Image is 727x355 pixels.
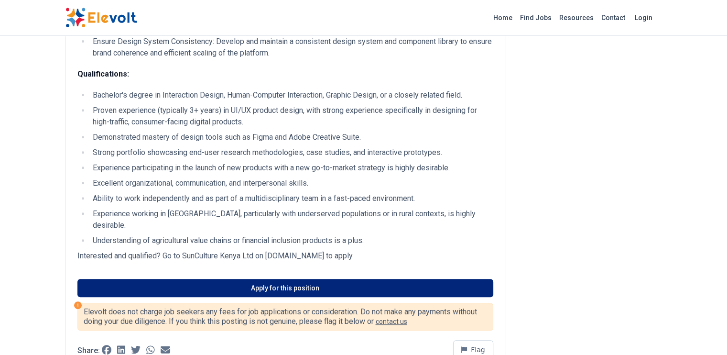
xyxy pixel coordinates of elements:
[90,132,493,143] li: Demonstrated mastery of design tools such as Figma and Adobe Creative Suite.
[555,10,597,25] a: Resources
[77,250,493,262] p: Interested and qualified? Go to SunCulture Kenya Ltd on [DOMAIN_NAME] to apply
[597,10,629,25] a: Contact
[90,89,493,101] li: Bachelor's degree in Interaction Design, Human-Computer Interaction, Graphic Design, or a closely...
[65,8,137,28] img: Elevolt
[90,147,493,158] li: Strong portfolio showcasing end-user research methodologies, case studies, and interactive protot...
[516,10,555,25] a: Find Jobs
[90,36,493,59] li: Ensure Design System Consistency: Develop and maintain a consistent design system and component l...
[90,162,493,174] li: Experience participating in the launch of new products with a new go-to-market strategy is highly...
[90,193,493,204] li: Ability to work independently and as part of a multidisciplinary team in a fast-paced environment.
[90,208,493,231] li: Experience working in [GEOGRAPHIC_DATA], particularly with underserved populations or in rural co...
[84,307,487,326] p: Elevolt does not charge job seekers any fees for job applications or consideration. Do not make a...
[77,347,100,355] p: Share:
[679,309,727,355] iframe: Chat Widget
[90,177,493,189] li: Excellent organizational, communication, and interpersonal skills.
[90,105,493,128] li: Proven experience (typically 3+ years) in UI/UX product design, with strong experience specifical...
[376,318,407,325] a: contact us
[77,279,493,297] a: Apply for this position
[77,69,129,78] strong: Qualifications:
[629,8,658,27] a: Login
[90,235,493,246] li: Understanding of agricultural value chains or financial inclusion products is a plus.
[489,10,516,25] a: Home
